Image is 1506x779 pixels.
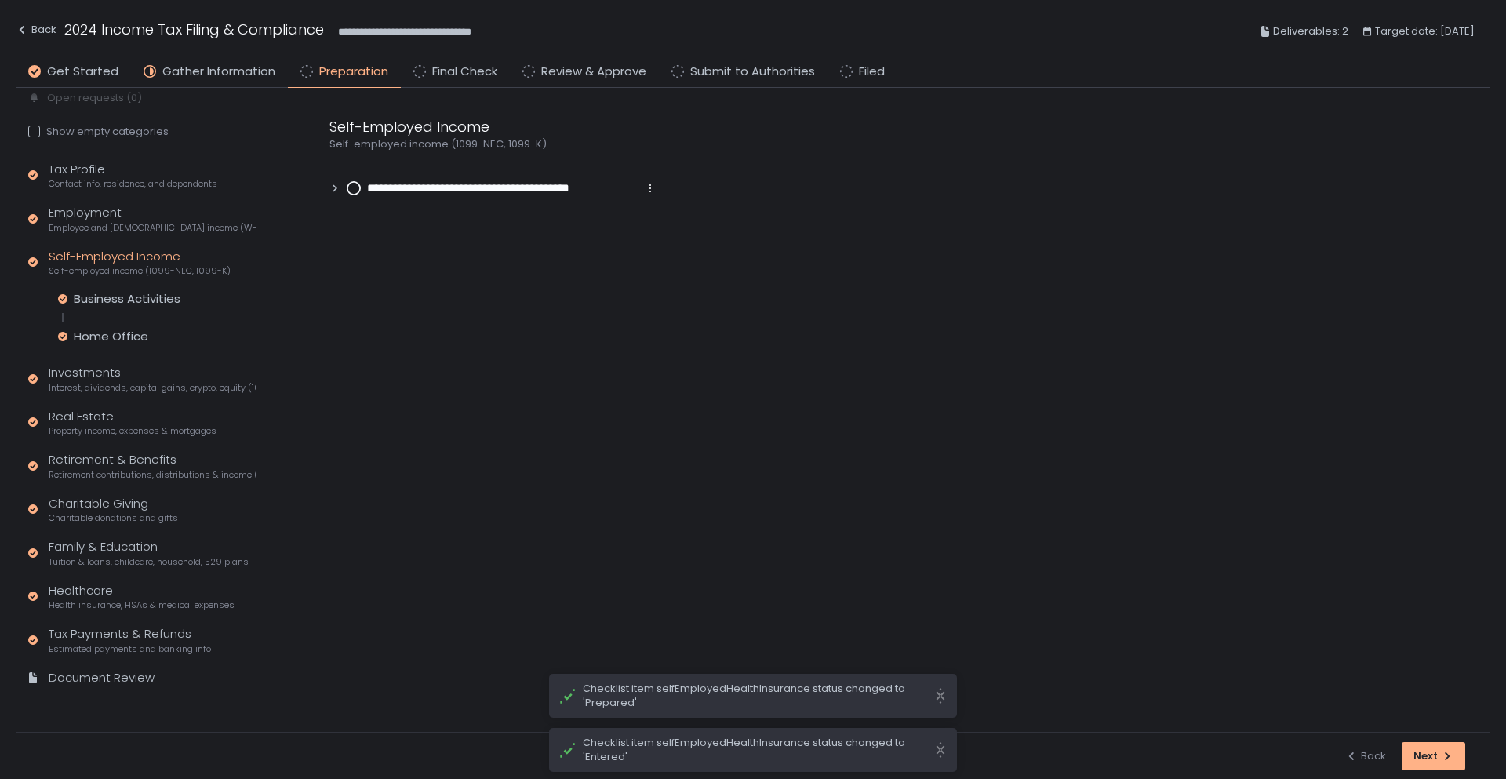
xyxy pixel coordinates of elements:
span: Employee and [DEMOGRAPHIC_DATA] income (W-2s) [49,222,256,234]
h1: 2024 Income Tax Filing & Compliance [64,19,324,40]
div: Healthcare [49,582,235,612]
div: Back [16,20,56,39]
div: Tax Profile [49,161,217,191]
div: Home Office [74,329,148,344]
button: Next [1402,742,1465,770]
span: Preparation [319,63,388,81]
span: Get Started [47,63,118,81]
div: Retirement & Benefits [49,451,256,481]
span: Target date: [DATE] [1375,22,1475,41]
div: Tax Payments & Refunds [49,625,211,655]
button: Back [16,19,56,45]
div: Employment [49,204,256,234]
div: Self-Employed Income [329,116,1082,137]
div: Business Activities [74,291,180,307]
span: Filed [859,63,885,81]
div: Document Review [49,669,155,687]
span: Checklist item selfEmployedHealthInsurance status changed to 'Prepared' [583,682,934,710]
span: Contact info, residence, and dependents [49,178,217,190]
span: Property income, expenses & mortgages [49,425,216,437]
span: Estimated payments and banking info [49,643,211,655]
div: Self-Employed Income [49,248,231,278]
span: Tuition & loans, childcare, household, 529 plans [49,556,249,568]
span: Deliverables: 2 [1273,22,1348,41]
span: Open requests (0) [47,91,142,105]
span: Submit to Authorities [690,63,815,81]
span: Retirement contributions, distributions & income (1099-R, 5498) [49,469,256,481]
div: Self-employed income (1099-NEC, 1099-K) [329,137,1082,151]
span: Gather Information [162,63,275,81]
div: Family & Education [49,538,249,568]
div: Next [1413,749,1453,763]
button: Back [1345,742,1386,770]
span: Final Check [432,63,497,81]
svg: close [934,682,947,710]
span: Self-employed income (1099-NEC, 1099-K) [49,265,231,277]
div: Real Estate [49,408,216,438]
div: Charitable Giving [49,495,178,525]
div: Investments [49,364,256,394]
span: Health insurance, HSAs & medical expenses [49,599,235,611]
span: Checklist item selfEmployedHealthInsurance status changed to 'Entered' [583,736,934,764]
div: Back [1345,749,1386,763]
span: Charitable donations and gifts [49,512,178,524]
svg: close [934,736,947,764]
span: Interest, dividends, capital gains, crypto, equity (1099s, K-1s) [49,382,256,394]
span: Review & Approve [541,63,646,81]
